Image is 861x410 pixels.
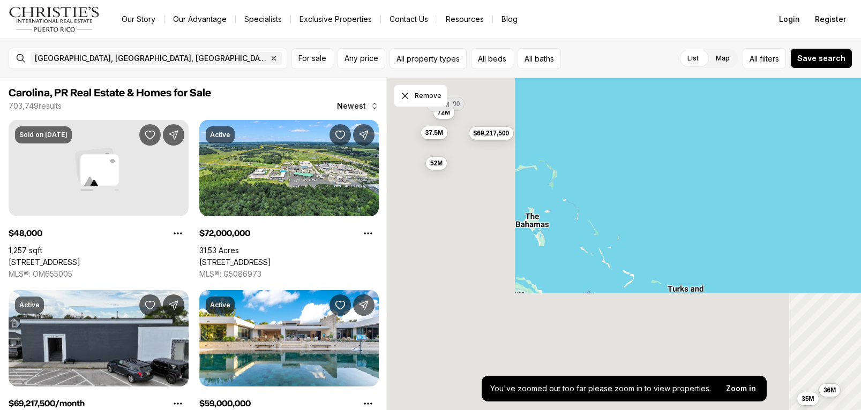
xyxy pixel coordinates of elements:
p: You've zoomed out too far please zoom in to view properties. [490,384,711,393]
p: Active [210,131,230,139]
button: Property options [167,223,189,244]
span: 52M [430,158,443,167]
button: Allfilters [743,48,786,69]
span: 26.9M [432,100,450,109]
p: Sold on [DATE] [19,131,68,139]
span: 72M [438,108,450,117]
p: Active [210,301,230,309]
span: Carolina, PR Real Estate & Homes for Sale [9,88,211,98]
button: For sale [291,48,333,69]
span: $69,217,500 [474,128,510,137]
button: 26.9M [428,98,454,111]
button: Login [773,9,806,30]
a: Resources [437,12,492,27]
span: Newest [337,102,366,110]
span: Login [779,15,800,24]
button: All property types [390,48,467,69]
span: [GEOGRAPHIC_DATA], [GEOGRAPHIC_DATA], [GEOGRAPHIC_DATA] [35,54,267,63]
span: Save search [797,54,845,63]
button: All beds [471,48,513,69]
span: filters [760,53,779,64]
span: Register [815,15,846,24]
span: Any price [345,54,378,63]
button: Share Property [163,124,184,146]
a: Blog [493,12,526,27]
button: Save Property: 101 SILVER SPRINGS BOULEVARD #103 [139,124,161,146]
button: 72M [433,106,454,119]
button: 52M [426,156,447,169]
p: 703,749 results [9,102,62,110]
button: Contact Us [381,12,437,27]
button: Dismiss drawing [394,85,447,107]
a: Our Advantage [164,12,235,27]
button: Save Property: [330,294,351,316]
span: 37.5M [425,128,443,136]
a: Our Story [113,12,164,27]
button: Save search [790,48,852,69]
button: Share Property [163,294,184,316]
a: 101 SILVER SPRINGS BOULEVARD #103, OCALA FL, 34470 [9,257,80,267]
button: Any price [338,48,385,69]
button: $48,000 [432,97,464,110]
button: All baths [518,48,561,69]
button: Share Property [353,124,375,146]
span: For sale [298,54,326,63]
a: Specialists [236,12,290,27]
button: $69,217,500 [469,126,514,139]
label: List [679,49,707,68]
button: Save Property: 1510 HIGHLAND [139,294,161,316]
a: 412 E STATE ROAD 44, WILDWOOD FL, 34785 [199,257,271,267]
p: Active [19,301,40,309]
span: All [750,53,758,64]
img: logo [9,6,100,32]
button: Newest [331,95,385,117]
label: Map [707,49,738,68]
button: Share Property [353,294,375,316]
button: Save Property: 412 E STATE ROAD 44 [330,124,351,146]
button: Register [808,9,852,30]
button: 37.5M [421,126,447,139]
button: Property options [357,223,379,244]
a: Exclusive Properties [291,12,380,27]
